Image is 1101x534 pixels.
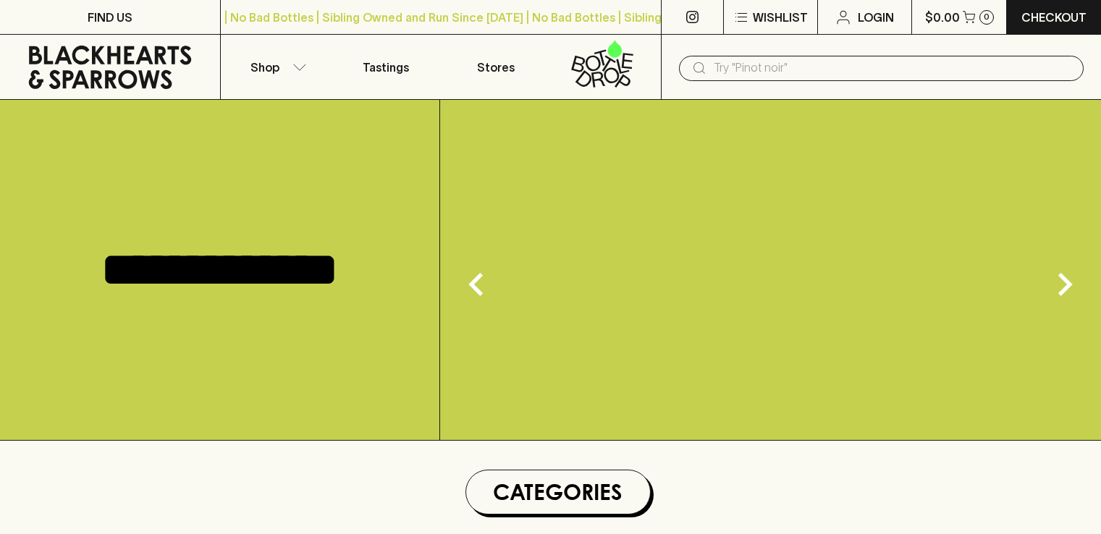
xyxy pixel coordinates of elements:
p: Checkout [1021,9,1087,26]
button: Next [1036,255,1094,313]
p: Wishlist [753,9,808,26]
p: FIND US [88,9,132,26]
p: Login [858,9,894,26]
h1: Categories [472,476,644,508]
p: $0.00 [925,9,960,26]
input: Try "Pinot noir" [714,56,1072,80]
img: gif;base64,R0lGODlhAQABAAAAACH5BAEKAAEALAAAAAABAAEAAAICTAEAOw== [440,100,1101,440]
p: 0 [984,13,990,21]
a: Tastings [331,35,441,99]
p: Shop [250,59,279,76]
button: Previous [447,255,505,313]
p: Stores [477,59,515,76]
a: Stores [441,35,551,99]
p: Tastings [363,59,409,76]
button: Shop [221,35,331,99]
